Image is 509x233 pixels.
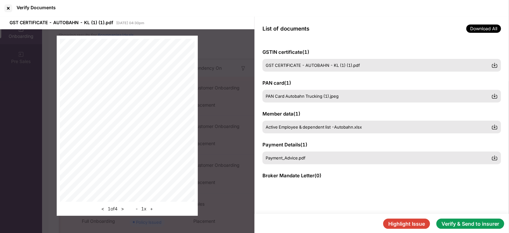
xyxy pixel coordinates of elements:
button: + [148,205,155,213]
button: Highlight Issue [383,219,430,229]
span: Member data ( 1 ) [262,111,300,117]
span: List of documents [262,25,309,32]
div: 1 of 4 [99,205,126,213]
span: GSTIN certificate ( 1 ) [262,49,309,55]
img: svg+xml;base64,PHN2ZyBpZD0iRG93bmxvYWQtMzJ4MzIiIHhtbG5zPSJodHRwOi8vd3d3LnczLm9yZy8yMDAwL3N2ZyIgd2... [491,93,498,99]
span: Download All [466,25,501,33]
button: - [134,205,140,213]
img: svg+xml;base64,PHN2ZyBpZD0iRG93bmxvYWQtMzJ4MzIiIHhtbG5zPSJodHRwOi8vd3d3LnczLm9yZy8yMDAwL3N2ZyIgd2... [491,124,498,130]
img: svg+xml;base64,PHN2ZyBpZD0iRG93bmxvYWQtMzJ4MzIiIHhtbG5zPSJodHRwOi8vd3d3LnczLm9yZy8yMDAwL3N2ZyIgd2... [491,62,498,68]
span: GST CERTIFICATE - AUTOBAHN - KL (1) (1).pdf [10,20,113,25]
div: Verify Documents [17,5,56,10]
button: > [119,205,126,213]
span: [DATE] 04:30pm [116,21,144,25]
div: 1 x [134,205,155,213]
span: PAN card ( 1 ) [262,80,291,86]
span: Payment Details ( 1 ) [262,142,307,148]
span: Payment_Advice.pdf [266,155,305,160]
span: PAN Card Autobahn Trucking (1).jpeg [266,94,339,99]
img: svg+xml;base64,PHN2ZyBpZD0iRG93bmxvYWQtMzJ4MzIiIHhtbG5zPSJodHRwOi8vd3d3LnczLm9yZy8yMDAwL3N2ZyIgd2... [491,155,498,161]
span: Broker Mandate Letter ( 0 ) [262,173,321,179]
button: < [99,205,106,213]
span: GST CERTIFICATE - AUTOBAHN - KL (1) (1).pdf [266,63,360,68]
button: Verify & Send to insurer [436,219,504,229]
span: Active Employee & dependent list -Autobahn.xlsx [266,124,362,130]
